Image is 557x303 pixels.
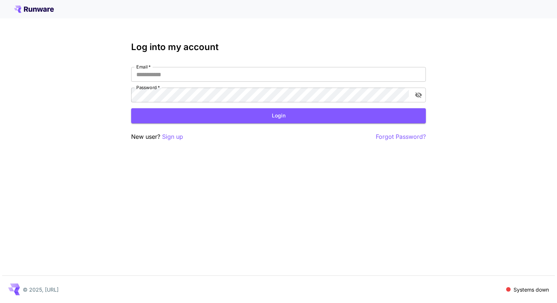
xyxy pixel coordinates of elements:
[131,108,426,123] button: Login
[136,64,151,70] label: Email
[412,88,425,102] button: toggle password visibility
[131,132,183,141] p: New user?
[376,132,426,141] button: Forgot Password?
[136,84,160,91] label: Password
[23,286,59,293] p: © 2025, [URL]
[162,132,183,141] button: Sign up
[514,286,549,293] p: Systems down
[131,42,426,52] h3: Log into my account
